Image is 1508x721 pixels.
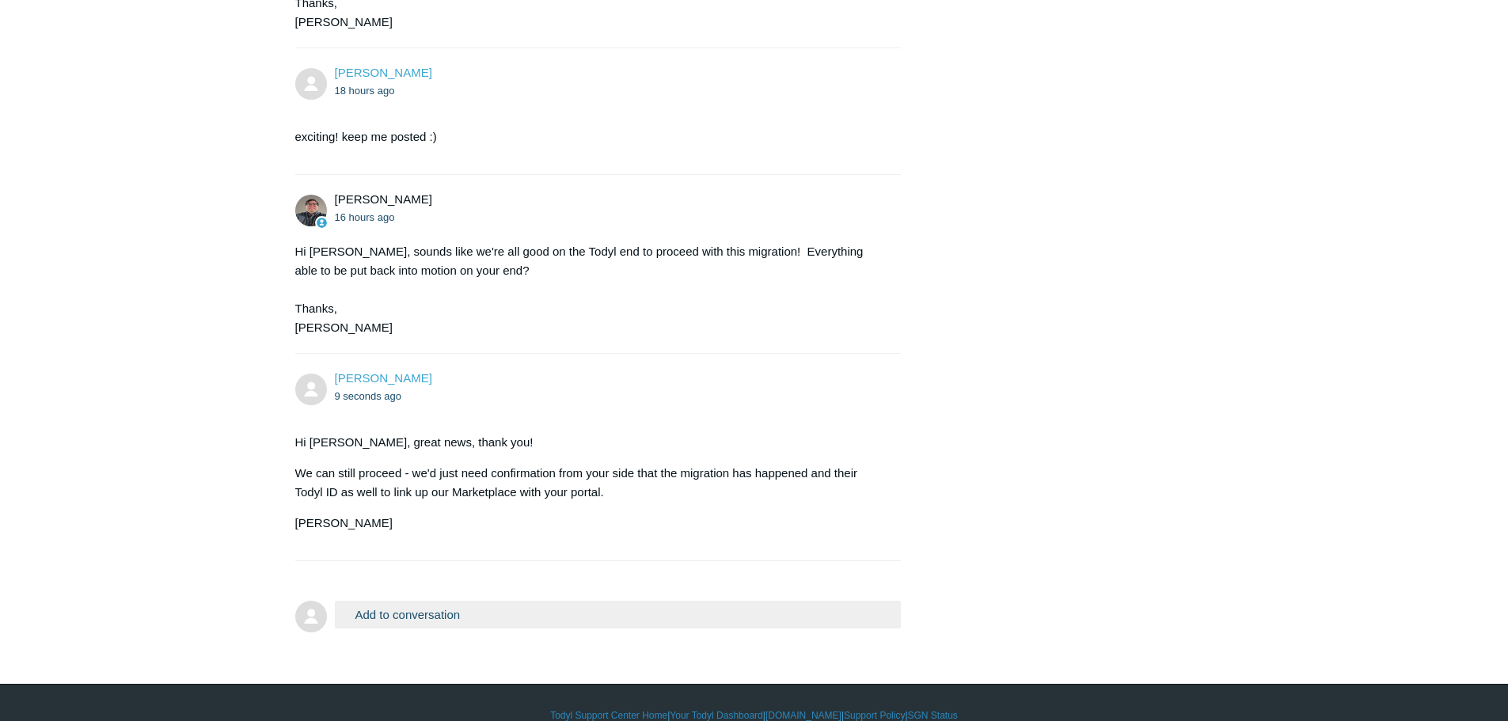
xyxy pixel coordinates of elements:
[335,371,432,385] span: Nick Luyckx
[335,371,432,385] a: [PERSON_NAME]
[335,66,432,79] a: [PERSON_NAME]
[295,242,886,337] div: Hi [PERSON_NAME], sounds like we're all good on the Todyl end to proceed with this migration! Eve...
[295,514,886,533] p: [PERSON_NAME]
[335,211,395,223] time: 08/19/2025, 19:20
[335,601,902,628] button: Add to conversation
[335,85,395,97] time: 08/19/2025, 17:03
[335,66,432,79] span: Nick Luyckx
[335,390,402,402] time: 08/20/2025, 11:24
[295,127,886,146] p: exciting! keep me posted :)
[295,433,886,452] p: Hi [PERSON_NAME], great news, thank you!
[295,464,886,502] p: We can still proceed - we'd just need confirmation from your side that the migration has happened...
[335,192,432,206] span: Matt Robinson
